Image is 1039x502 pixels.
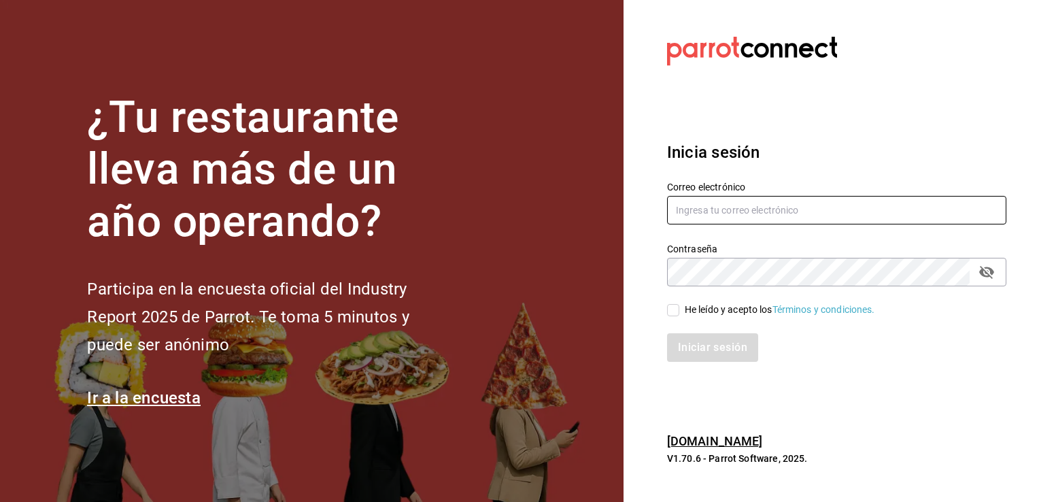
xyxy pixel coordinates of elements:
[667,182,1006,191] label: Correo electrónico
[667,244,1006,253] label: Contraseña
[772,304,875,315] a: Términos y condiciones.
[87,388,201,407] a: Ir a la encuesta
[975,261,998,284] button: passwordField
[667,452,1006,465] p: V1.70.6 - Parrot Software, 2025.
[87,92,454,248] h1: ¿Tu restaurante lleva más de un año operando?
[87,275,454,358] h2: Participa en la encuesta oficial del Industry Report 2025 de Parrot. Te toma 5 minutos y puede se...
[667,140,1006,165] h3: Inicia sesión
[667,434,763,448] a: [DOMAIN_NAME]
[685,303,875,317] div: He leído y acepto los
[667,196,1006,224] input: Ingresa tu correo electrónico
